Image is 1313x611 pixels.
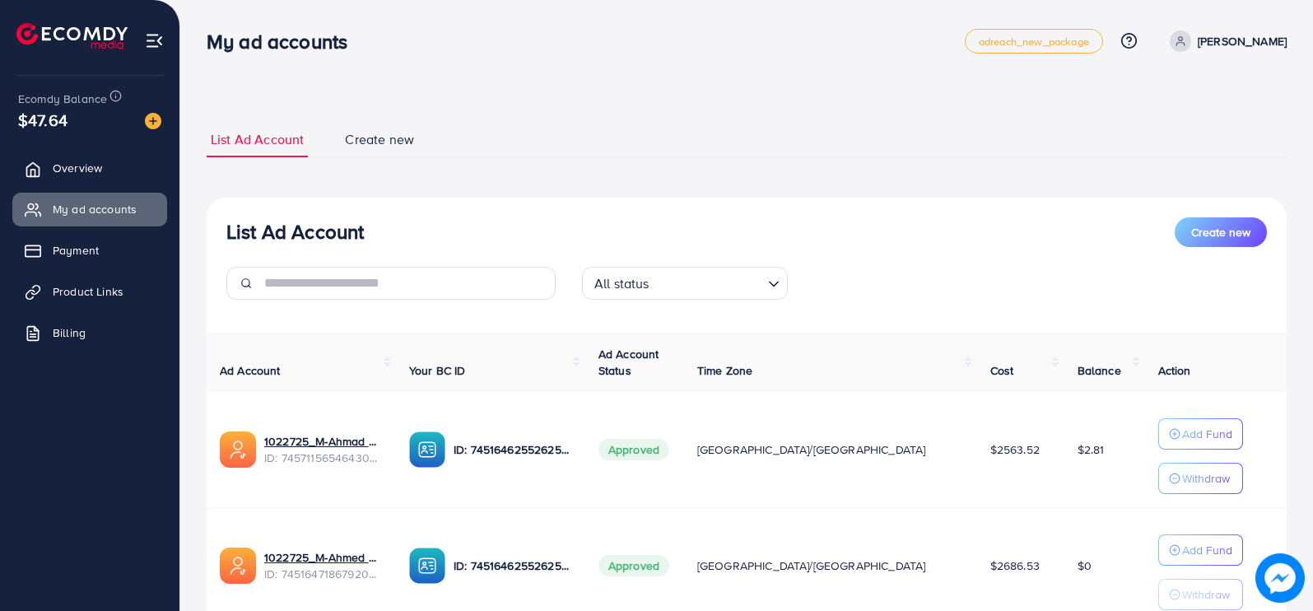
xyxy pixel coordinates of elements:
[1078,362,1121,379] span: Balance
[1163,30,1287,52] a: [PERSON_NAME]
[145,113,161,129] img: image
[598,346,659,379] span: Ad Account Status
[145,31,164,50] img: menu
[12,152,167,184] a: Overview
[12,275,167,308] a: Product Links
[654,268,761,296] input: Search for option
[990,362,1014,379] span: Cost
[18,108,68,132] span: $47.64
[12,234,167,267] a: Payment
[598,439,669,460] span: Approved
[345,130,414,149] span: Create new
[53,242,99,259] span: Payment
[1182,585,1230,604] p: Withdraw
[53,201,137,217] span: My ad accounts
[1191,224,1250,240] span: Create new
[409,362,466,379] span: Your BC ID
[1182,540,1232,560] p: Add Fund
[220,548,256,584] img: ic-ads-acc.e4c84228.svg
[207,30,361,54] h3: My ad accounts
[211,130,304,149] span: List Ad Account
[1182,469,1230,488] p: Withdraw
[1158,579,1243,610] button: Withdraw
[264,433,383,450] a: 1022725_M-Ahmad Ad Account 2_1736245040763
[1158,463,1243,494] button: Withdraw
[582,267,788,300] div: Search for option
[53,160,102,176] span: Overview
[53,324,86,341] span: Billing
[965,29,1103,54] a: adreach_new_package
[697,557,926,574] span: [GEOGRAPHIC_DATA]/[GEOGRAPHIC_DATA]
[409,431,445,468] img: ic-ba-acc.ded83a64.svg
[591,272,653,296] span: All status
[1158,418,1243,450] button: Add Fund
[264,549,383,566] a: 1022725_M-Ahmed Ad Account_1734971817368
[264,566,383,582] span: ID: 7451647186792087569
[264,549,383,583] div: <span class='underline'>1022725_M-Ahmed Ad Account_1734971817368</span></br>7451647186792087569
[220,431,256,468] img: ic-ads-acc.e4c84228.svg
[409,548,445,584] img: ic-ba-acc.ded83a64.svg
[454,556,572,576] p: ID: 7451646255262597137
[990,441,1040,458] span: $2563.52
[1158,534,1243,566] button: Add Fund
[226,220,364,244] h3: List Ad Account
[1198,31,1287,51] p: [PERSON_NAME]
[12,316,167,349] a: Billing
[220,362,281,379] span: Ad Account
[18,91,107,107] span: Ecomdy Balance
[264,450,383,466] span: ID: 7457115654643040272
[990,557,1040,574] span: $2686.53
[979,36,1089,47] span: adreach_new_package
[1175,217,1267,247] button: Create new
[1258,556,1302,600] img: image
[264,433,383,467] div: <span class='underline'>1022725_M-Ahmad Ad Account 2_1736245040763</span></br>7457115654643040272
[12,193,167,226] a: My ad accounts
[1182,424,1232,444] p: Add Fund
[1078,441,1105,458] span: $2.81
[1078,557,1092,574] span: $0
[53,283,123,300] span: Product Links
[598,555,669,576] span: Approved
[16,23,128,49] img: logo
[697,362,752,379] span: Time Zone
[1158,362,1191,379] span: Action
[697,441,926,458] span: [GEOGRAPHIC_DATA]/[GEOGRAPHIC_DATA]
[454,440,572,459] p: ID: 7451646255262597137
